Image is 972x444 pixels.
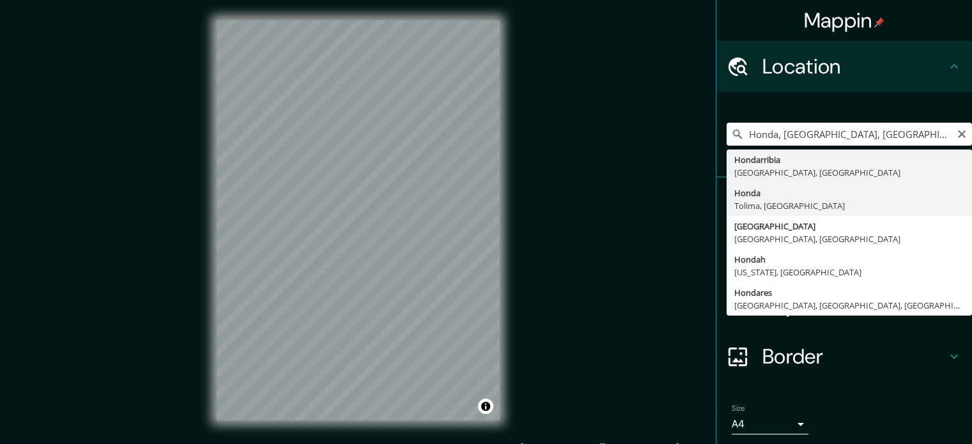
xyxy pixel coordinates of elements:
[734,220,964,233] div: [GEOGRAPHIC_DATA]
[734,199,964,212] div: Tolima, [GEOGRAPHIC_DATA]
[762,293,946,318] h4: Layout
[874,17,884,27] img: pin-icon.png
[734,166,964,179] div: [GEOGRAPHIC_DATA], [GEOGRAPHIC_DATA]
[762,344,946,369] h4: Border
[734,233,964,245] div: [GEOGRAPHIC_DATA], [GEOGRAPHIC_DATA]
[734,266,964,279] div: [US_STATE], [GEOGRAPHIC_DATA]
[478,399,493,414] button: Toggle attribution
[217,20,500,420] canvas: Map
[734,187,964,199] div: Honda
[716,178,972,229] div: Pins
[762,54,946,79] h4: Location
[734,286,964,299] div: Hondares
[716,41,972,92] div: Location
[716,229,972,280] div: Style
[716,280,972,331] div: Layout
[957,127,967,139] button: Clear
[732,403,745,414] label: Size
[734,153,964,166] div: Hondarribia
[732,414,808,434] div: A4
[734,299,964,312] div: [GEOGRAPHIC_DATA], [GEOGRAPHIC_DATA], [GEOGRAPHIC_DATA]
[727,123,972,146] input: Pick your city or area
[804,8,885,33] h4: Mappin
[734,253,964,266] div: Hondah
[716,331,972,382] div: Border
